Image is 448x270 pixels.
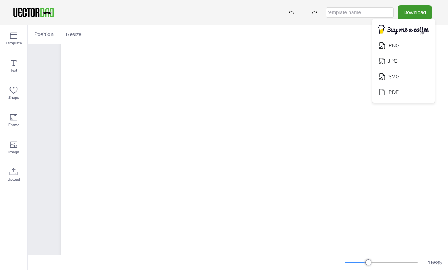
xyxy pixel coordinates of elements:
span: Position [33,31,55,38]
span: Text [10,67,17,73]
span: Image [8,149,19,155]
li: JPG [372,53,435,69]
li: PNG [372,38,435,53]
img: VectorDad-1.png [12,7,55,18]
span: Frame [8,122,19,128]
button: Resize [63,28,85,41]
button: Download [398,5,432,19]
ul: Download [372,19,435,103]
div: 168 % [425,259,443,266]
input: template name [326,7,394,18]
span: Template [6,40,22,46]
li: PDF [372,84,435,100]
span: Shape [8,95,19,101]
li: SVG [372,69,435,84]
img: buymecoffee.png [373,22,434,37]
span: Upload [8,176,20,183]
